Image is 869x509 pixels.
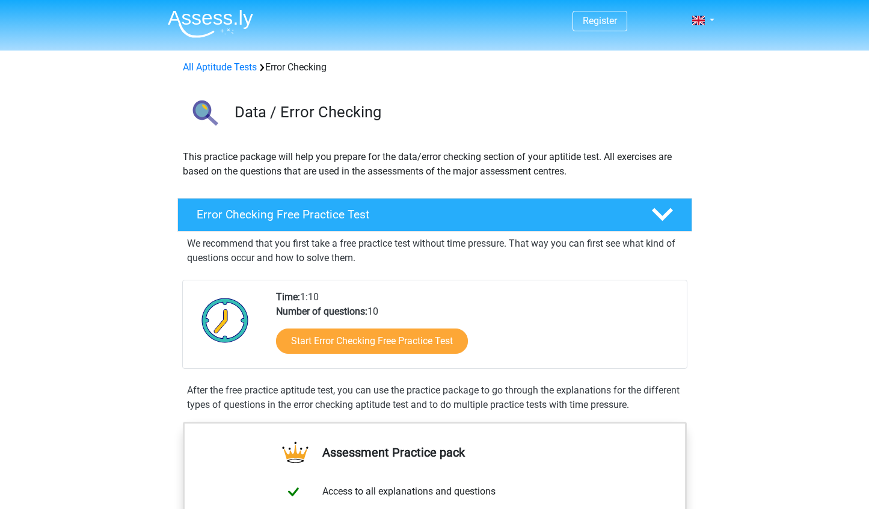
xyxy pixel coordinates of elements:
p: We recommend that you first take a free practice test without time pressure. That way you can fir... [187,236,683,265]
a: Error Checking Free Practice Test [173,198,697,232]
img: Assessly [168,10,253,38]
div: After the free practice aptitude test, you can use the practice package to go through the explana... [182,383,687,412]
b: Number of questions: [276,306,367,317]
a: Start Error Checking Free Practice Test [276,329,468,354]
div: 1:10 10 [267,290,686,368]
h3: Data / Error Checking [235,103,683,122]
a: All Aptitude Tests [183,61,257,73]
a: Register [583,15,617,26]
b: Time: [276,291,300,303]
div: Error Checking [178,60,692,75]
h4: Error Checking Free Practice Test [197,208,632,221]
img: error checking [178,89,229,140]
img: Clock [195,290,256,350]
p: This practice package will help you prepare for the data/error checking section of your aptitide ... [183,150,687,179]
